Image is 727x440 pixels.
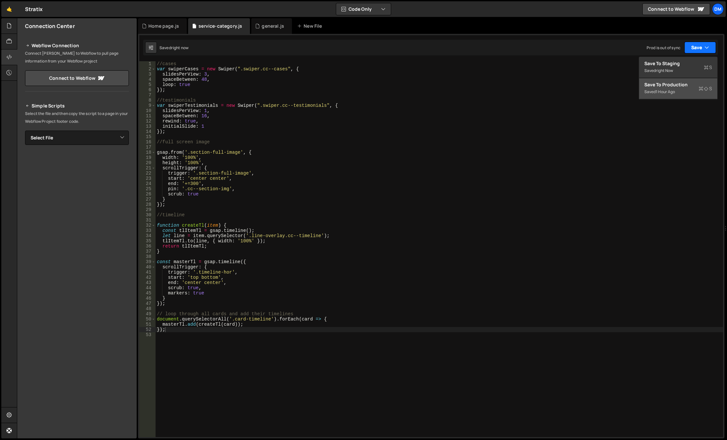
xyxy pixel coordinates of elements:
[139,155,156,160] div: 19
[139,181,156,186] div: 24
[25,50,129,65] p: Connect [PERSON_NAME] to Webflow to pull page information from your Webflow project
[139,259,156,264] div: 39
[139,160,156,165] div: 20
[139,87,156,92] div: 6
[139,197,156,202] div: 27
[139,244,156,249] div: 36
[139,285,156,291] div: 44
[139,66,156,72] div: 2
[647,45,680,50] div: Prod is out of sync
[25,110,129,125] p: Select the file and then copy the script to a page in your Webflow Project footer code.
[139,291,156,296] div: 45
[25,5,43,13] div: Stratix
[644,81,712,88] div: Save to Production
[639,78,717,99] button: Save to ProductionS Saved1 hour ago
[139,139,156,145] div: 16
[139,296,156,301] div: 46
[656,89,675,94] div: 1 hour ago
[642,3,710,15] a: Connect to Webflow
[139,327,156,332] div: 52
[139,249,156,254] div: 37
[139,134,156,139] div: 15
[139,270,156,275] div: 41
[139,176,156,181] div: 23
[139,150,156,155] div: 18
[139,207,156,212] div: 29
[159,45,188,50] div: Saved
[139,72,156,77] div: 3
[139,119,156,124] div: 12
[139,223,156,228] div: 32
[139,165,156,171] div: 21
[25,22,75,30] h2: Connection Center
[139,264,156,270] div: 40
[25,70,129,86] a: Connect to Webflow
[139,280,156,285] div: 43
[25,42,129,50] h2: Webflow Connection
[139,238,156,244] div: 35
[139,212,156,218] div: 30
[139,61,156,66] div: 1
[139,129,156,134] div: 14
[139,192,156,197] div: 26
[684,42,716,53] button: Save
[1,1,17,17] a: 🤙
[25,102,129,110] h2: Simple Scripts
[712,3,724,15] a: Dm
[148,23,179,29] div: Home page.js
[644,88,712,96] div: Saved
[139,92,156,98] div: 7
[199,23,242,29] div: service-category.js
[704,64,712,71] span: S
[139,317,156,322] div: 50
[139,233,156,238] div: 34
[139,103,156,108] div: 9
[139,218,156,223] div: 31
[639,57,717,78] button: Save to StagingS Savedright now
[336,3,391,15] button: Code Only
[139,332,156,337] div: 53
[25,156,130,214] iframe: YouTube video player
[644,67,712,75] div: Saved
[25,219,130,277] iframe: YouTube video player
[139,228,156,233] div: 33
[139,98,156,103] div: 8
[139,82,156,87] div: 5
[644,60,712,67] div: Save to Staging
[139,301,156,306] div: 47
[139,145,156,150] div: 17
[139,108,156,113] div: 10
[656,68,673,73] div: right now
[139,171,156,176] div: 22
[171,45,188,50] div: right now
[139,275,156,280] div: 42
[139,77,156,82] div: 4
[262,23,284,29] div: general.js
[297,23,324,29] div: New File
[139,124,156,129] div: 13
[139,306,156,311] div: 48
[139,202,156,207] div: 28
[139,311,156,317] div: 49
[699,85,712,92] span: S
[139,322,156,327] div: 51
[139,186,156,192] div: 25
[139,113,156,119] div: 11
[139,254,156,259] div: 38
[639,57,718,100] div: Code Only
